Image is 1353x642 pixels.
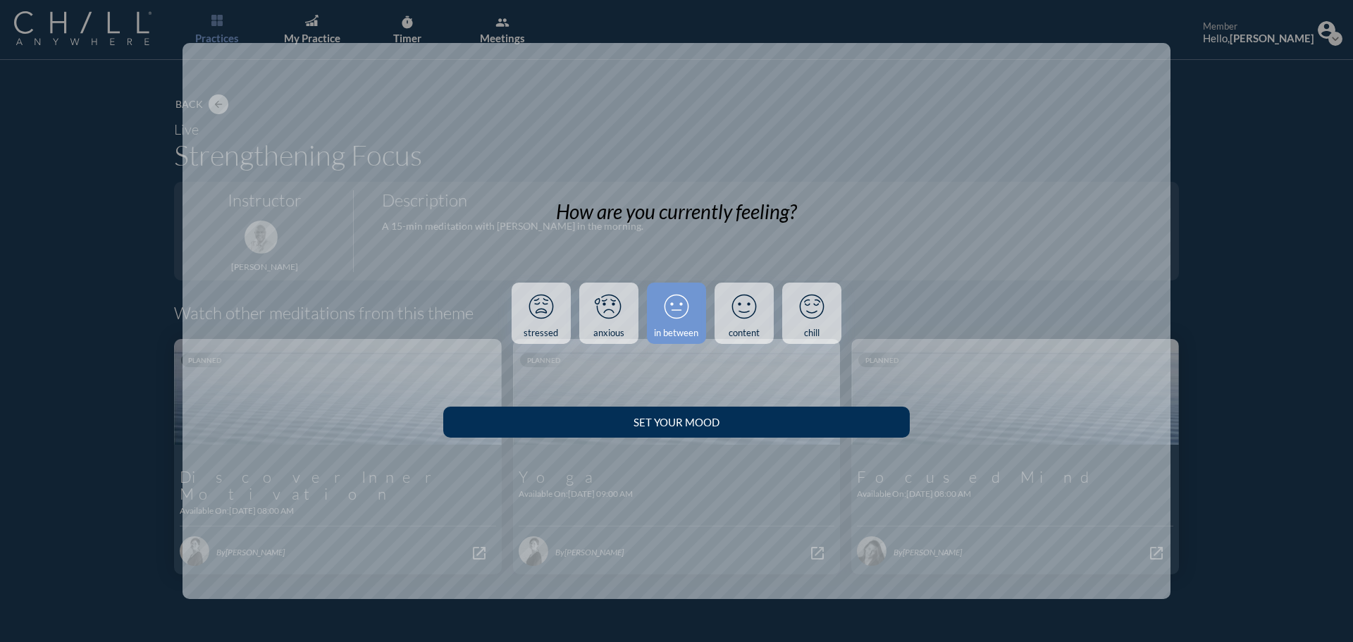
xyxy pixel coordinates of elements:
button: Set your Mood [443,407,909,438]
a: stressed [512,283,571,345]
div: in between [654,328,698,339]
div: chill [804,328,820,339]
div: Set your Mood [468,416,884,428]
a: anxious [579,283,638,345]
div: stressed [524,328,558,339]
a: in between [647,283,706,345]
div: anxious [593,328,624,339]
a: chill [782,283,841,345]
div: How are you currently feeling? [556,200,796,224]
a: content [715,283,774,345]
div: content [729,328,760,339]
